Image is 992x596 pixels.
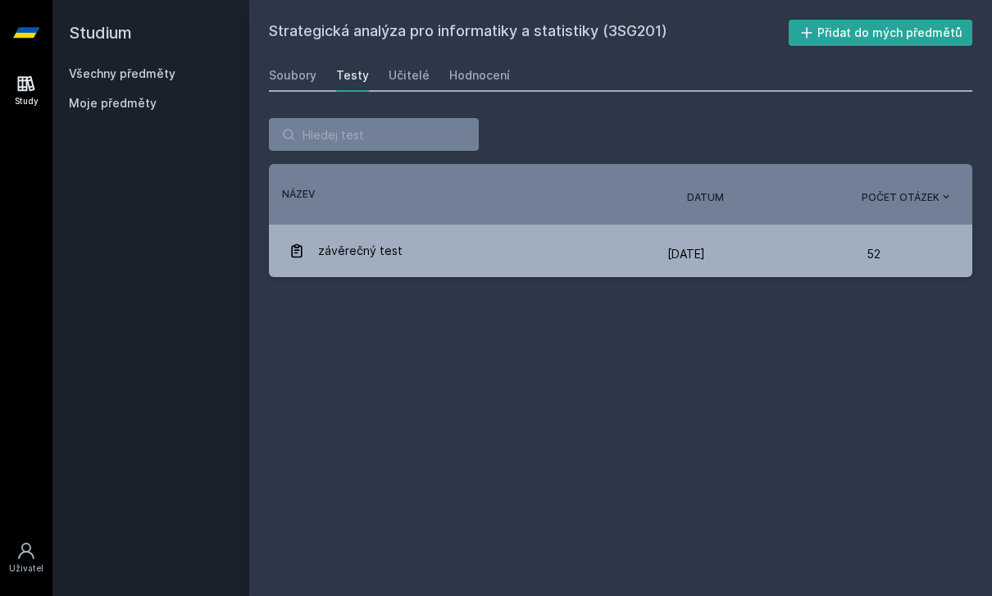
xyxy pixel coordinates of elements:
[318,234,403,267] span: závěrečný test
[867,238,881,271] span: 52
[336,59,369,92] a: Testy
[667,247,705,261] span: [DATE]
[449,59,510,92] a: Hodnocení
[269,118,479,151] input: Hledej test
[687,190,724,205] button: Datum
[9,562,43,575] div: Uživatel
[3,533,49,583] a: Uživatel
[69,95,157,111] span: Moje předměty
[862,190,953,205] button: Počet otázek
[269,225,972,277] a: závěrečný test [DATE] 52
[3,66,49,116] a: Study
[269,59,316,92] a: Soubory
[69,66,175,80] a: Všechny předměty
[269,67,316,84] div: Soubory
[389,59,430,92] a: Učitelé
[269,20,789,46] h2: Strategická analýza pro informatiky a statistiky (3SG201)
[389,67,430,84] div: Učitelé
[282,187,315,202] button: Název
[449,67,510,84] div: Hodnocení
[862,190,940,205] span: Počet otázek
[789,20,973,46] button: Přidat do mých předmětů
[336,67,369,84] div: Testy
[15,95,39,107] div: Study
